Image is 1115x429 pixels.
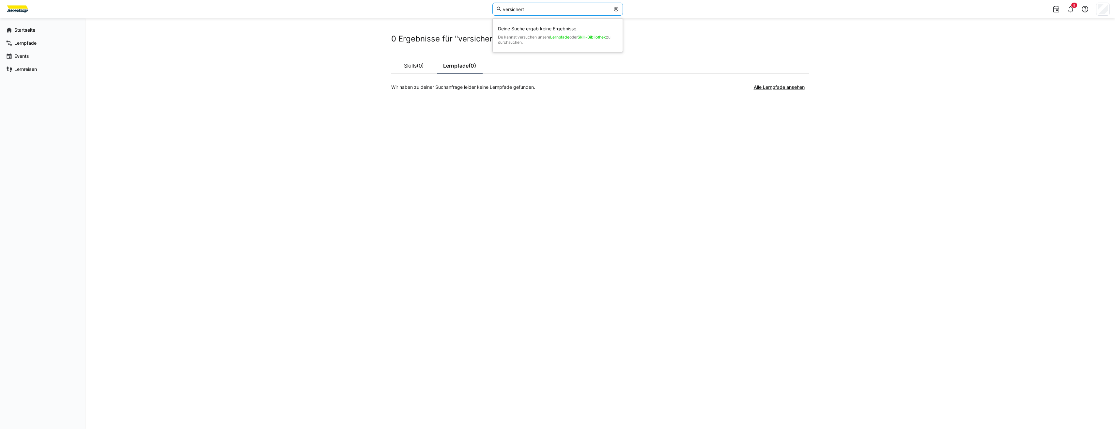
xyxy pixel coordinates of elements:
span: oder [569,35,578,40]
span: (0) [469,63,476,68]
a: Lernpfade [550,35,569,40]
a: Skills(0) [391,57,437,74]
span: Deine Suche ergab keine Ergebnisse. [498,25,617,32]
span: 8 [1073,3,1075,7]
h2: 0 Ergebnisse für "versichert" [391,34,809,44]
input: Skills und Lernpfade durchsuchen… [502,6,610,12]
p: Wir haben zu deiner Suchanfrage leider keine Lernpfade gefunden. [391,84,535,90]
span: (0) [417,63,424,68]
a: Lernpfade(0) [437,57,483,74]
button: Alle Lernpfade ansehen [750,81,809,94]
span: Du kannst versuchen unsere [498,35,550,40]
span: zu durchsuchen. [498,35,611,45]
span: Alle Lernpfade ansehen [753,84,806,90]
a: Skill-Bibliothek [578,35,606,40]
